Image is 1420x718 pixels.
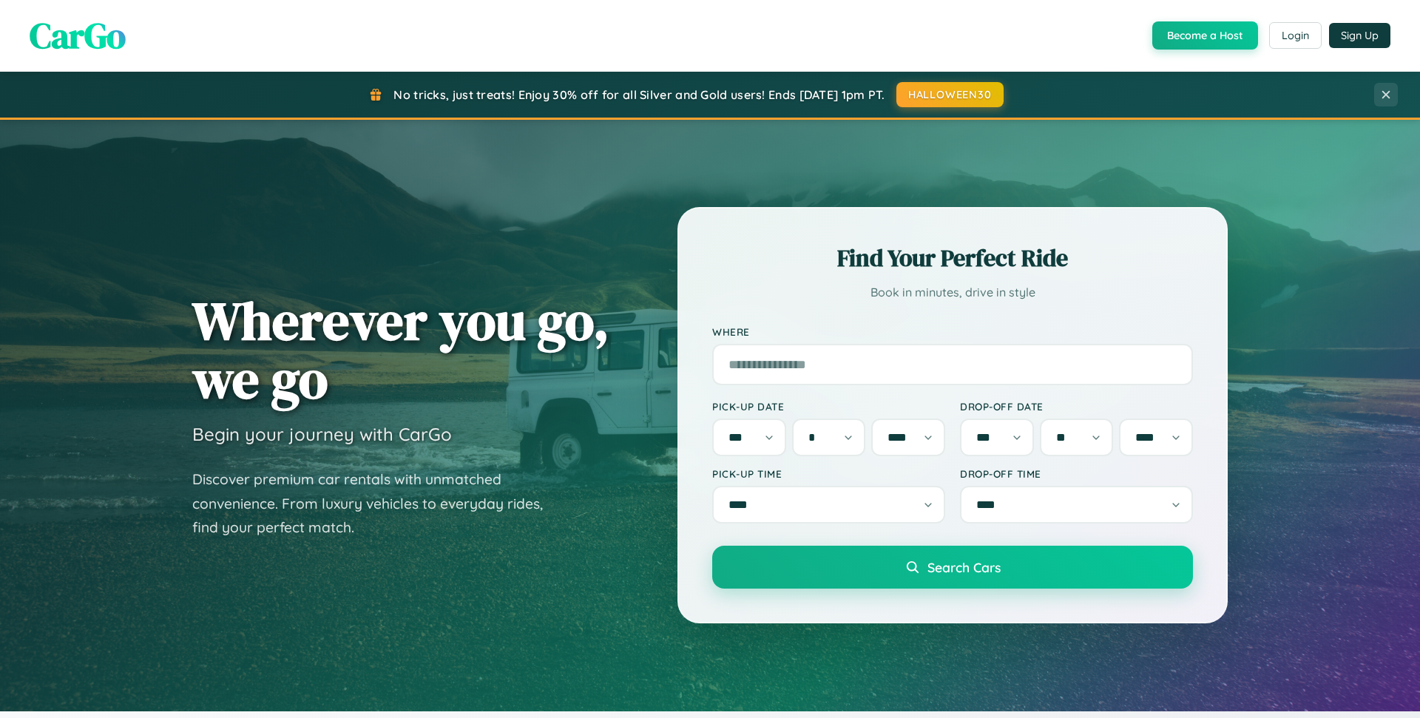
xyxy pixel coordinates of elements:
[712,546,1193,589] button: Search Cars
[30,11,126,60] span: CarGo
[712,467,945,480] label: Pick-up Time
[1269,22,1322,49] button: Login
[192,467,562,540] p: Discover premium car rentals with unmatched convenience. From luxury vehicles to everyday rides, ...
[712,325,1193,338] label: Where
[712,282,1193,303] p: Book in minutes, drive in style
[1152,21,1258,50] button: Become a Host
[927,559,1001,575] span: Search Cars
[960,400,1193,413] label: Drop-off Date
[960,467,1193,480] label: Drop-off Time
[192,423,452,445] h3: Begin your journey with CarGo
[393,87,885,102] span: No tricks, just treats! Enjoy 30% off for all Silver and Gold users! Ends [DATE] 1pm PT.
[192,291,609,408] h1: Wherever you go, we go
[712,242,1193,274] h2: Find Your Perfect Ride
[896,82,1004,107] button: HALLOWEEN30
[1329,23,1390,48] button: Sign Up
[712,400,945,413] label: Pick-up Date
